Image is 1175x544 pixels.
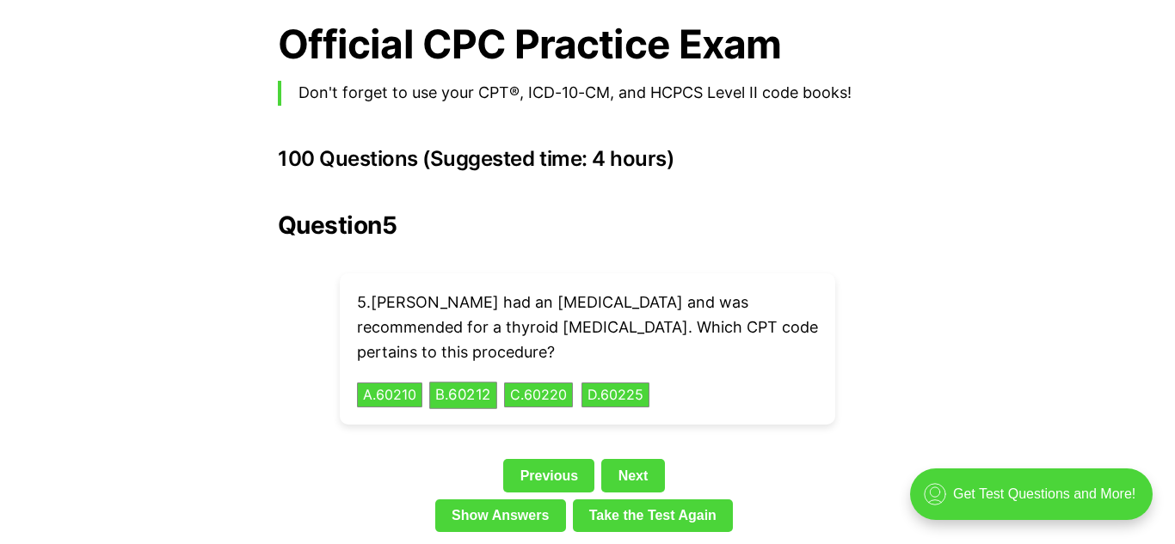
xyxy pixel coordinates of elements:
button: C.60220 [504,382,573,408]
h3: 100 Questions (Suggested time: 4 hours) [278,147,897,171]
iframe: portal-trigger [895,460,1175,544]
button: A.60210 [357,382,422,408]
a: Next [601,459,664,492]
a: Show Answers [435,499,566,532]
h2: Question 5 [278,211,897,239]
a: Take the Test Again [573,499,734,532]
button: D.60225 [581,382,649,408]
a: Previous [503,459,594,492]
blockquote: Don't forget to use your CPT®, ICD-10-CM, and HCPCS Level II code books! [278,81,897,106]
button: B.60212 [429,382,497,408]
h1: Official CPC Practice Exam [278,21,897,67]
p: 5 . [PERSON_NAME] had an [MEDICAL_DATA] and was recommended for a thyroid [MEDICAL_DATA]. Which C... [357,290,818,364]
